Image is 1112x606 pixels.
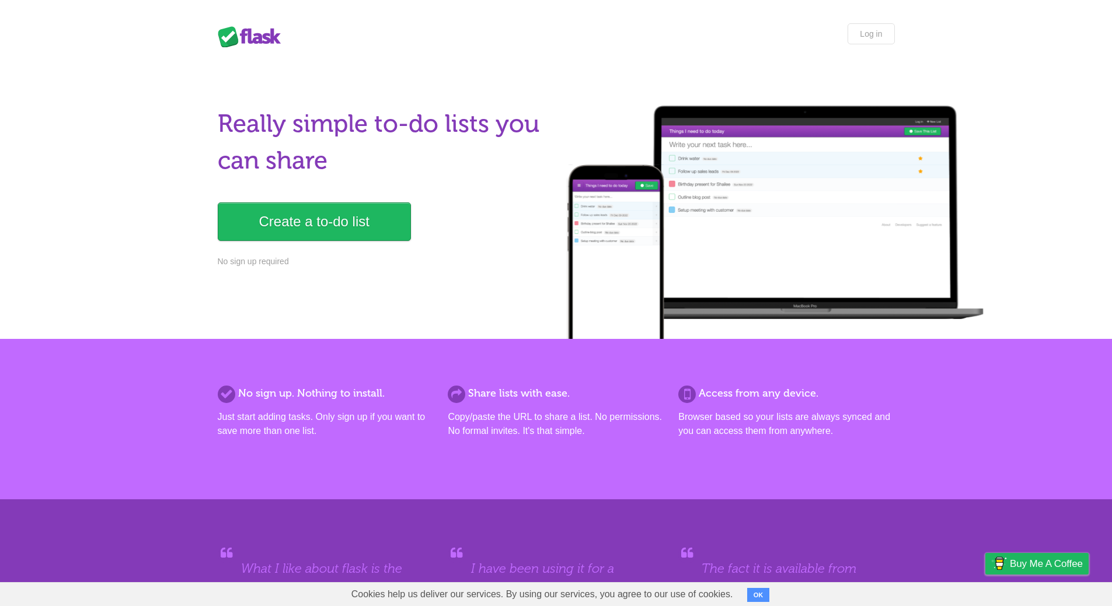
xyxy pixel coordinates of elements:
[218,410,434,438] p: Just start adding tasks. Only sign up if you want to save more than one list.
[1010,554,1083,574] span: Buy me a coffee
[678,386,894,401] h2: Access from any device.
[747,588,770,602] button: OK
[985,553,1089,575] a: Buy me a coffee
[448,410,664,438] p: Copy/paste the URL to share a list. No permissions. No formal invites. It's that simple.
[218,202,411,241] a: Create a to-do list
[340,583,745,606] span: Cookies help us deliver our services. By using our services, you agree to our use of cookies.
[218,255,549,268] p: No sign up required
[991,554,1007,573] img: Buy me a coffee
[848,23,894,44] a: Log in
[218,26,288,47] div: Flask Lists
[218,106,549,179] h1: Really simple to-do lists you can share
[448,386,664,401] h2: Share lists with ease.
[678,410,894,438] p: Browser based so your lists are always synced and you can access them from anywhere.
[218,386,434,401] h2: No sign up. Nothing to install.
